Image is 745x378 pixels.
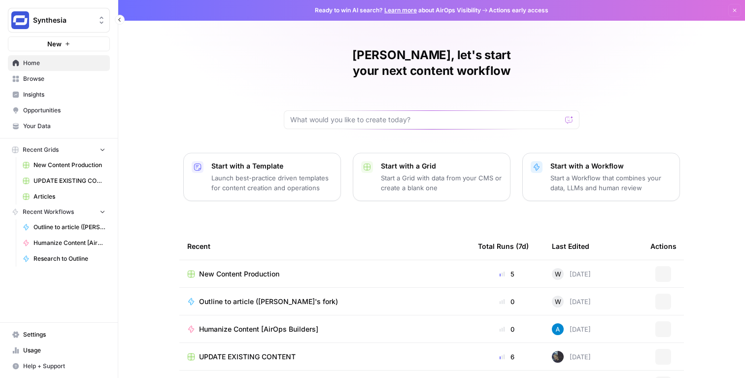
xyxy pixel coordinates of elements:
[478,297,536,307] div: 0
[211,161,333,171] p: Start with a Template
[23,330,105,339] span: Settings
[8,205,110,219] button: Recent Workflows
[552,323,591,335] div: [DATE]
[552,351,591,363] div: [DATE]
[18,235,110,251] a: Humanize Content [AirOps Builders]
[8,343,110,358] a: Usage
[34,239,105,247] span: Humanize Content [AirOps Builders]
[23,346,105,355] span: Usage
[18,173,110,189] a: UPDATE EXISTING CONTENT
[8,87,110,103] a: Insights
[478,233,529,260] div: Total Runs (7d)
[199,324,318,334] span: Humanize Content [AirOps Builders]
[187,269,462,279] a: New Content Production
[34,223,105,232] span: Outline to article ([PERSON_NAME]'s fork)
[552,296,591,308] div: [DATE]
[18,189,110,205] a: Articles
[489,6,548,15] span: Actions early access
[11,11,29,29] img: Synthesia Logo
[23,145,59,154] span: Recent Grids
[8,36,110,51] button: New
[199,352,296,362] span: UPDATE EXISTING CONTENT
[290,115,561,125] input: What would you like to create today?
[8,8,110,33] button: Workspace: Synthesia
[550,173,672,193] p: Start a Workflow that combines your data, LLMs and human review
[187,352,462,362] a: UPDATE EXISTING CONTENT
[522,153,680,201] button: Start with a WorkflowStart a Workflow that combines your data, LLMs and human review
[187,297,462,307] a: Outline to article ([PERSON_NAME]'s fork)
[34,254,105,263] span: Research to Outline
[23,59,105,68] span: Home
[552,233,589,260] div: Last Edited
[8,71,110,87] a: Browse
[552,351,564,363] img: paoqh725y1d7htyo5k8zx8sasy7f
[23,106,105,115] span: Opportunities
[8,55,110,71] a: Home
[8,327,110,343] a: Settings
[23,362,105,371] span: Help + Support
[187,233,462,260] div: Recent
[381,173,502,193] p: Start a Grid with data from your CMS or create a blank one
[187,324,462,334] a: Humanize Content [AirOps Builders]
[353,153,510,201] button: Start with a GridStart a Grid with data from your CMS or create a blank one
[555,269,561,279] span: W
[550,161,672,171] p: Start with a Workflow
[34,192,105,201] span: Articles
[34,176,105,185] span: UPDATE EXISTING CONTENT
[555,297,561,307] span: W
[23,90,105,99] span: Insights
[478,324,536,334] div: 0
[552,268,591,280] div: [DATE]
[8,358,110,374] button: Help + Support
[18,219,110,235] a: Outline to article ([PERSON_NAME]'s fork)
[284,47,579,79] h1: [PERSON_NAME], let's start your next content workflow
[552,323,564,335] img: o3cqybgnmipr355j8nz4zpq1mc6x
[47,39,62,49] span: New
[23,207,74,216] span: Recent Workflows
[199,269,279,279] span: New Content Production
[650,233,677,260] div: Actions
[381,161,502,171] p: Start with a Grid
[478,352,536,362] div: 6
[18,157,110,173] a: New Content Production
[315,6,481,15] span: Ready to win AI search? about AirOps Visibility
[18,251,110,267] a: Research to Outline
[478,269,536,279] div: 5
[183,153,341,201] button: Start with a TemplateLaunch best-practice driven templates for content creation and operations
[8,142,110,157] button: Recent Grids
[211,173,333,193] p: Launch best-practice driven templates for content creation and operations
[23,74,105,83] span: Browse
[33,15,93,25] span: Synthesia
[34,161,105,170] span: New Content Production
[384,6,417,14] a: Learn more
[199,297,338,307] span: Outline to article ([PERSON_NAME]'s fork)
[23,122,105,131] span: Your Data
[8,118,110,134] a: Your Data
[8,103,110,118] a: Opportunities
